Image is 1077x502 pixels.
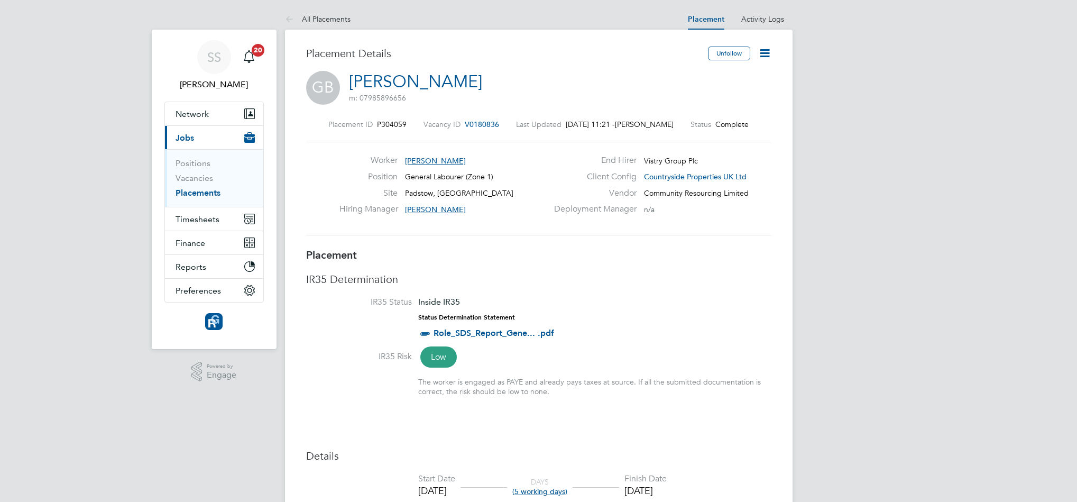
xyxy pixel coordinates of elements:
[152,30,277,349] nav: Main navigation
[741,14,784,24] a: Activity Logs
[306,297,412,308] label: IR35 Status
[377,120,407,129] span: P304059
[328,120,373,129] label: Placement ID
[306,449,771,463] h3: Details
[339,188,398,199] label: Site
[176,188,220,198] a: Placements
[624,485,667,497] div: [DATE]
[164,78,264,91] span: Sasha Steeples
[644,156,698,166] span: Vistry Group Plc
[418,485,455,497] div: [DATE]
[306,47,700,60] h3: Placement Details
[176,173,213,183] a: Vacancies
[164,313,264,330] a: Go to home page
[418,473,455,485] div: Start Date
[164,40,264,91] a: SS[PERSON_NAME]
[349,93,406,103] span: m: 07985896656
[548,155,637,166] label: End Hirer
[349,71,482,92] a: [PERSON_NAME]
[548,204,637,215] label: Deployment Manager
[418,297,460,307] span: Inside IR35
[306,249,357,261] b: Placement
[708,47,750,60] button: Unfollow
[424,120,461,129] label: Vacancy ID
[252,44,264,57] span: 20
[405,205,466,214] span: [PERSON_NAME]
[207,371,236,380] span: Engage
[176,133,194,143] span: Jobs
[165,126,263,149] button: Jobs
[165,279,263,302] button: Preferences
[306,351,412,362] label: IR35 Risk
[176,158,210,168] a: Positions
[465,120,499,129] span: V0180836
[207,362,236,371] span: Powered by
[339,204,398,215] label: Hiring Manager
[644,205,655,214] span: n/a
[176,109,209,119] span: Network
[434,328,554,338] a: Role_SDS_Report_Gene... .pdf
[624,473,667,485] div: Finish Date
[644,172,747,181] span: Countryside Properties UK Ltd
[418,377,771,396] div: The worker is engaged as PAYE and already pays taxes at source. If all the submitted documentatio...
[405,172,493,181] span: General Labourer (Zone 1)
[507,477,573,496] div: DAYS
[715,120,749,129] span: Complete
[165,149,263,207] div: Jobs
[405,188,513,198] span: Padstow, [GEOGRAPHIC_DATA]
[405,156,466,166] span: [PERSON_NAME]
[165,255,263,278] button: Reports
[516,120,561,129] label: Last Updated
[285,14,351,24] a: All Placements
[688,15,724,24] a: Placement
[176,238,205,248] span: Finance
[615,120,674,129] span: [PERSON_NAME]
[238,40,260,74] a: 20
[566,120,615,129] span: [DATE] 11:21 -
[644,188,749,198] span: Community Resourcing Limited
[191,362,236,382] a: Powered byEngage
[420,346,457,368] span: Low
[165,207,263,231] button: Timesheets
[306,272,771,286] h3: IR35 Determination
[165,231,263,254] button: Finance
[339,155,398,166] label: Worker
[176,262,206,272] span: Reports
[176,286,221,296] span: Preferences
[176,214,219,224] span: Timesheets
[512,487,567,496] span: (5 working days)
[548,171,637,182] label: Client Config
[418,314,515,321] strong: Status Determination Statement
[165,102,263,125] button: Network
[691,120,711,129] label: Status
[339,171,398,182] label: Position
[205,313,222,330] img: resourcinggroup-logo-retina.png
[207,50,221,64] span: SS
[306,71,340,105] span: GB
[548,188,637,199] label: Vendor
